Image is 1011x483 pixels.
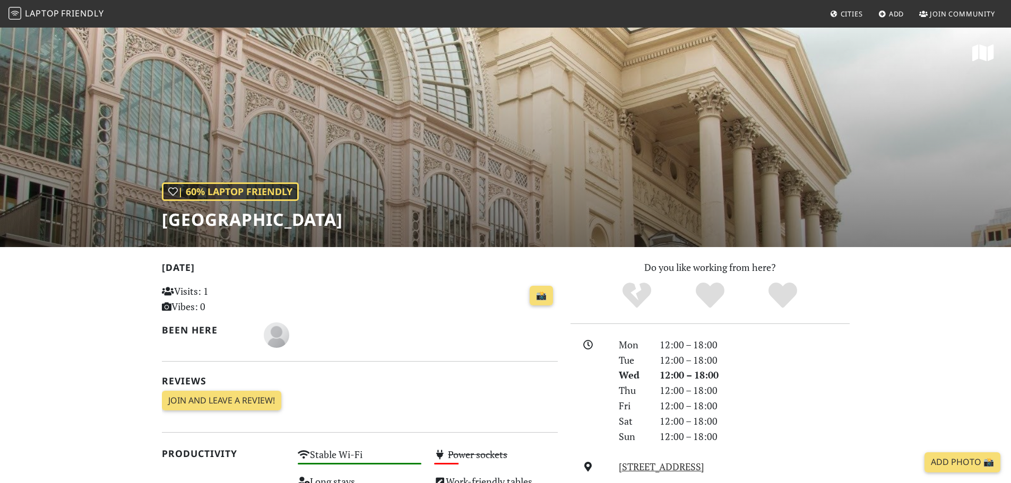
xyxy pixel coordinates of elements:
[162,182,299,201] div: | 60% Laptop Friendly
[162,262,558,277] h2: [DATE]
[874,4,909,23] a: Add
[61,7,103,19] span: Friendly
[162,448,286,459] h2: Productivity
[889,9,904,19] span: Add
[162,375,558,387] h2: Reviews
[25,7,59,19] span: Laptop
[264,322,289,348] img: blank-535327c66bd565773addf3077783bbfce4b00ec00e9fd257753287c682c7fa38.png
[162,391,281,411] a: Join and leave a review!
[653,383,856,398] div: 12:00 – 18:00
[162,209,343,230] h1: [GEOGRAPHIC_DATA]
[600,281,673,310] div: No
[619,460,704,473] a: [STREET_ADDRESS]
[530,286,553,306] a: 📸
[653,353,856,368] div: 12:00 – 18:00
[653,367,856,383] div: 12:00 – 18:00
[826,4,867,23] a: Cities
[448,448,507,461] s: Power sockets
[162,284,286,314] p: Visits: 1 Vibes: 0
[653,337,856,353] div: 12:00 – 18:00
[612,414,653,429] div: Sat
[653,414,856,429] div: 12:00 – 18:00
[264,328,289,340] span: Lydia Cole
[612,367,653,383] div: Wed
[841,9,863,19] span: Cities
[653,398,856,414] div: 12:00 – 18:00
[162,324,252,336] h2: Been here
[930,9,995,19] span: Join Community
[612,429,653,444] div: Sun
[571,260,850,275] p: Do you like working from here?
[653,429,856,444] div: 12:00 – 18:00
[291,446,428,473] div: Stable Wi-Fi
[915,4,999,23] a: Join Community
[924,452,1000,472] a: Add Photo 📸
[8,5,104,23] a: LaptopFriendly LaptopFriendly
[612,398,653,414] div: Fri
[8,7,21,20] img: LaptopFriendly
[673,281,747,310] div: Yes
[612,337,653,353] div: Mon
[746,281,819,310] div: Definitely!
[612,353,653,368] div: Tue
[612,383,653,398] div: Thu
